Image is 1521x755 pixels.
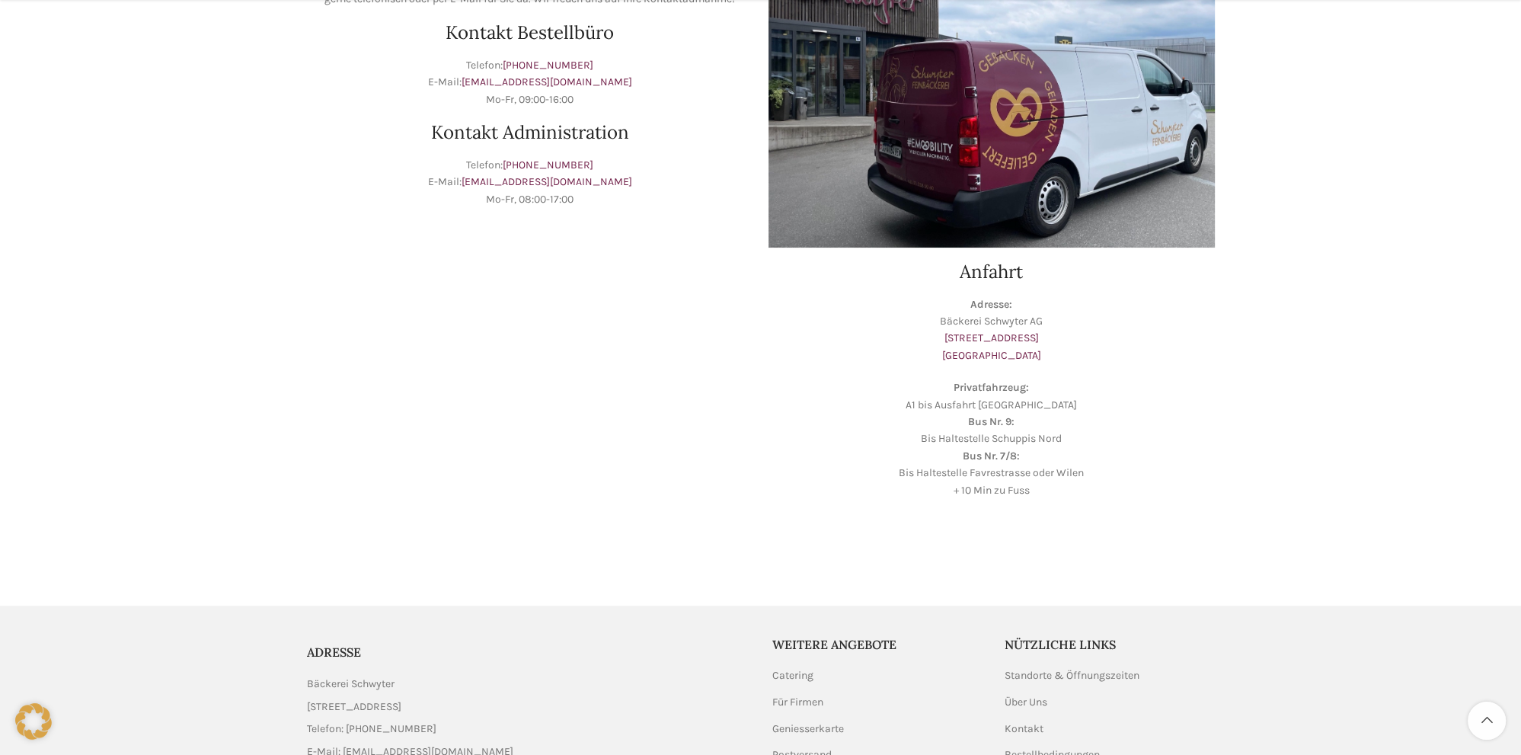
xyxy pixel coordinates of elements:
strong: Bus Nr. 7/8: [963,449,1020,462]
h2: Kontakt Administration [307,123,753,142]
a: Scroll to top button [1468,702,1506,740]
a: [PHONE_NUMBER] [503,59,593,72]
a: Geniesserkarte [772,721,845,737]
a: Kontakt [1005,721,1045,737]
span: ADRESSE [307,645,361,660]
a: List item link [307,721,749,737]
span: Bäckerei Schwyter [307,676,395,693]
a: [EMAIL_ADDRESS][DOMAIN_NAME] [462,75,632,88]
h5: Weitere Angebote [772,636,983,653]
a: Für Firmen [772,695,825,710]
p: A1 bis Ausfahrt [GEOGRAPHIC_DATA] Bis Haltestelle Schuppis Nord Bis Haltestelle Favrestrasse oder... [768,379,1215,499]
h2: Kontakt Bestellbüro [307,24,753,42]
a: Über Uns [1005,695,1049,710]
p: Telefon: E-Mail: Mo-Fr, 08:00-17:00 [307,157,753,208]
a: Catering [772,668,815,683]
strong: Bus Nr. 9: [968,415,1015,428]
h5: Nützliche Links [1005,636,1215,653]
span: [STREET_ADDRESS] [307,699,401,715]
strong: Adresse: [970,298,1012,311]
a: Standorte & Öffnungszeiten [1005,668,1141,683]
p: Bäckerei Schwyter AG [768,296,1215,365]
a: [EMAIL_ADDRESS][DOMAIN_NAME] [462,175,632,188]
a: [STREET_ADDRESS][GEOGRAPHIC_DATA] [942,331,1041,361]
h2: Anfahrt [768,263,1215,281]
iframe: bäckerei schwyter schuppis [307,263,753,491]
a: [PHONE_NUMBER] [503,158,593,171]
p: Telefon: E-Mail: Mo-Fr, 09:00-16:00 [307,57,753,108]
strong: Privatfahrzeug: [954,381,1029,394]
